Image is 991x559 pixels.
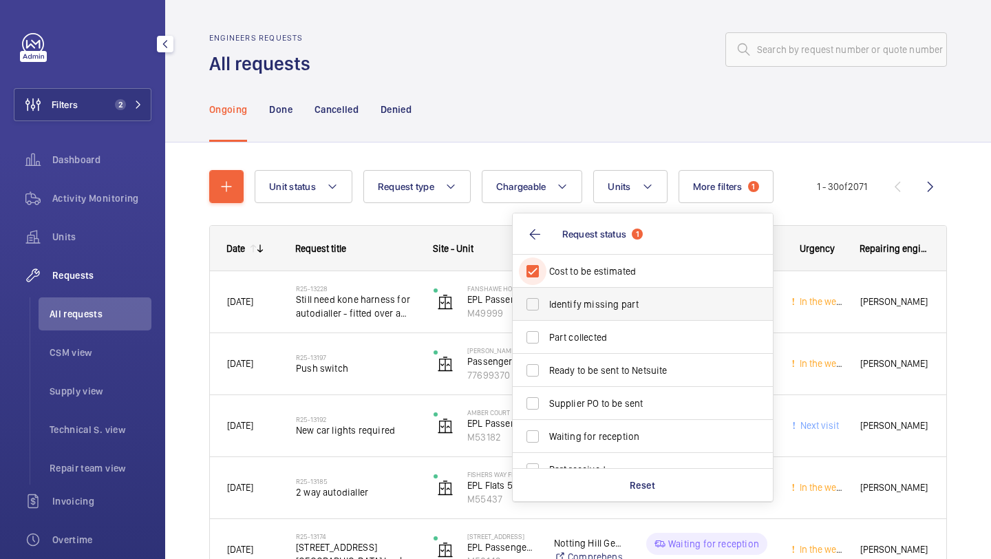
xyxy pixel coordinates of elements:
span: 2 way autodialler [296,485,416,499]
p: EPL Flats 59-69 [467,478,536,492]
button: Request status1 [513,213,773,255]
h2: R25-13174 [296,532,416,540]
span: [PERSON_NAME] [860,418,929,434]
span: 1 [632,229,643,240]
span: Chargeable [496,181,546,192]
p: Waiting for reception [668,537,759,551]
p: M55437 [467,492,536,506]
span: [PERSON_NAME] [860,480,929,496]
span: Units [608,181,630,192]
button: Request type [363,170,471,203]
span: Part received [549,463,738,476]
button: Unit status [255,170,352,203]
span: Request type [378,181,434,192]
img: elevator.svg [437,294,454,310]
p: [STREET_ADDRESS] [467,532,536,540]
p: [PERSON_NAME][GEOGRAPHIC_DATA] [467,346,536,355]
div: Date [226,243,245,254]
span: 1 - 30 2071 [817,182,867,191]
button: Filters2 [14,88,151,121]
span: All requests [50,307,151,321]
p: Done [269,103,292,116]
p: M53182 [467,430,536,444]
p: Notting Hill Genesis [554,536,622,550]
span: Repair team view [50,461,151,475]
button: Units [593,170,667,203]
span: Units [52,230,151,244]
input: Search by request number or quote number [725,32,947,67]
span: Site - Unit [433,243,473,254]
span: 1 [748,181,759,192]
p: Denied [381,103,412,116]
p: EPL Passenger Lift [467,293,536,306]
span: Urgency [800,243,835,254]
span: Unit status [269,181,316,192]
span: Waiting for reception [549,430,738,443]
span: Push switch [296,361,416,375]
p: EPL Passenger Lift [467,540,536,554]
span: 2 [115,99,126,110]
p: 77699370 [467,368,536,382]
span: [DATE] [227,482,253,493]
span: Identify missing part [549,297,738,311]
h2: R25-13197 [296,353,416,361]
span: [DATE] [227,358,253,369]
span: Technical S. view [50,423,151,436]
img: elevator.svg [437,418,454,434]
span: Filters [52,98,78,112]
span: CSM view [50,346,151,359]
p: Fanshawe House [467,284,536,293]
span: Request title [295,243,346,254]
p: M49999 [467,306,536,320]
p: EPL Passenger Lift [467,416,536,430]
span: Request status [562,229,627,240]
span: Overtime [52,533,151,547]
p: Passenger Lift 2 - Guest Lift Middle [467,355,536,368]
h2: R25-13192 [296,415,416,423]
img: elevator.svg [437,542,454,558]
span: Still need kone harness for autodialler - fitted over a year ago and sim [296,293,416,320]
span: New car lights required [296,423,416,437]
span: In the week [797,358,846,369]
span: Repairing engineer [860,243,930,254]
span: Invoicing [52,494,151,508]
p: Fishers Way Flats 59-69 [467,470,536,478]
span: [PERSON_NAME] [860,294,929,310]
span: Cost to be estimated [549,264,738,278]
span: Dashboard [52,153,151,167]
span: [PERSON_NAME] [860,542,929,558]
span: [PERSON_NAME] [860,356,929,372]
h1: All requests [209,51,319,76]
span: Activity Monitoring [52,191,151,205]
span: Supply view [50,384,151,398]
h2: Engineers requests [209,33,319,43]
p: Reset [630,478,655,492]
span: More filters [693,181,743,192]
span: [DATE] [227,544,253,555]
button: Chargeable [482,170,583,203]
span: [DATE] [227,296,253,307]
span: Part collected [549,330,738,344]
span: In the week [797,544,846,555]
span: In the week [797,482,846,493]
span: Ready to be sent to Netsuite [549,363,738,377]
span: Requests [52,268,151,282]
span: [DATE] [227,420,253,431]
button: More filters1 [679,170,774,203]
span: Next visit [798,420,839,431]
h2: R25-13185 [296,477,416,485]
p: Amber Court [467,408,536,416]
img: elevator.svg [437,480,454,496]
span: In the week [797,296,846,307]
span: of [839,181,848,192]
h2: R25-13228 [296,284,416,293]
p: Ongoing [209,103,247,116]
img: elevator.svg [437,356,454,372]
p: Cancelled [315,103,359,116]
span: Supplier PO to be sent [549,397,738,410]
